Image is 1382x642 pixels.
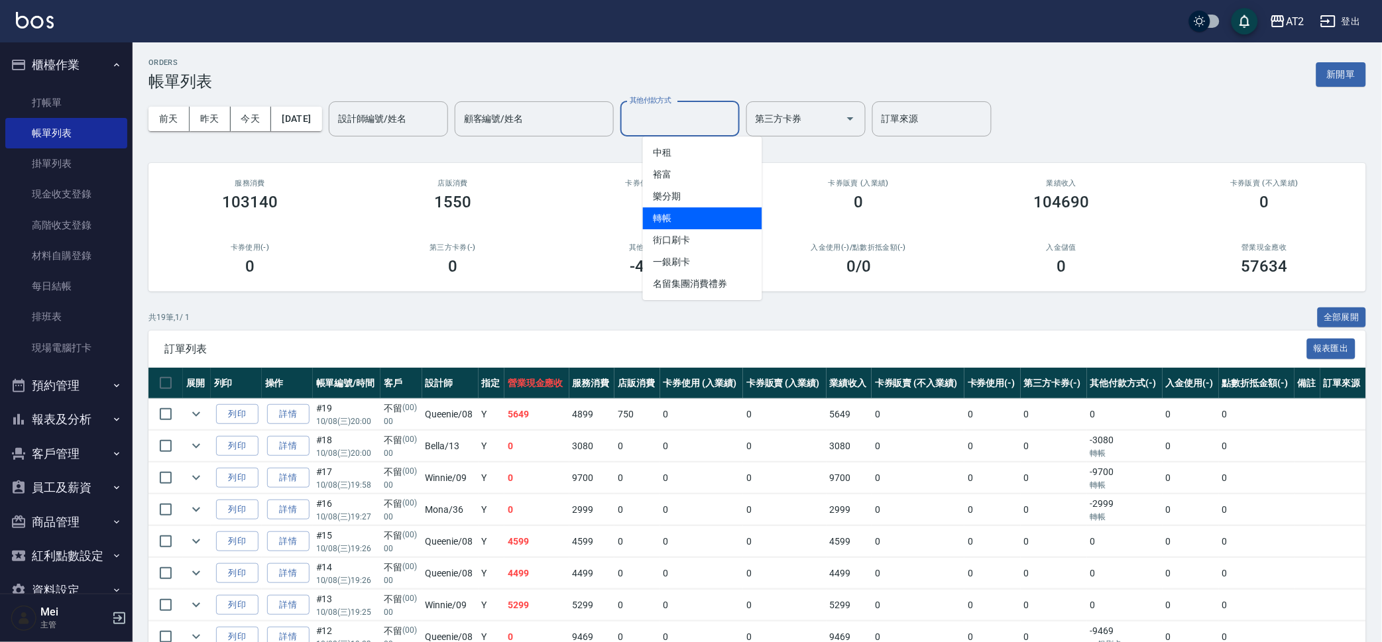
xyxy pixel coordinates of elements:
[976,243,1147,252] h2: 入金儲值
[1318,307,1367,328] button: 全部展開
[827,590,872,621] td: 5299
[313,399,381,430] td: #19
[872,558,964,589] td: 0
[1241,257,1288,276] h3: 57634
[40,606,108,619] h5: Mei
[743,368,826,399] th: 卡券販賣 (入業績)
[743,462,826,494] td: 0
[231,107,272,131] button: 今天
[1090,511,1159,523] p: 轉帳
[402,592,417,606] p: (00)
[1087,368,1163,399] th: 其他付款方式(-)
[5,402,127,437] button: 報表及分析
[267,404,310,425] a: 詳情
[1021,526,1087,557] td: 0
[384,561,418,574] div: 不留
[367,243,538,252] h2: 第三方卡券(-)
[827,431,872,462] td: 3080
[5,87,127,118] a: 打帳單
[660,368,743,399] th: 卡券使用 (入業績)
[267,595,310,615] a: 詳情
[504,399,569,430] td: 5649
[743,399,826,430] td: 0
[827,368,872,399] th: 業績收入
[216,404,259,425] button: 列印
[164,179,335,187] h3: 服務消費
[1219,558,1295,589] td: 0
[402,433,417,447] p: (00)
[384,433,418,447] div: 不留
[872,590,964,621] td: 0
[402,465,417,479] p: (00)
[872,526,964,557] td: 0
[1286,13,1304,30] div: AT2
[5,210,127,241] a: 高階收支登錄
[216,436,259,456] button: 列印
[1163,526,1219,557] td: 0
[402,529,417,543] p: (00)
[614,431,660,462] td: 0
[569,526,615,557] td: 4599
[267,531,310,552] a: 詳情
[1307,339,1356,359] button: 報表匯出
[384,497,418,511] div: 不留
[402,624,417,638] p: (00)
[1021,368,1087,399] th: 第三方卡券(-)
[1090,479,1159,491] p: 轉帳
[743,431,826,462] td: 0
[384,592,418,606] div: 不留
[313,462,381,494] td: #17
[643,142,762,164] span: 中租
[1219,494,1295,525] td: 0
[16,12,54,28] img: Logo
[5,301,127,332] a: 排班表
[1316,62,1366,87] button: 新開單
[827,558,872,589] td: 4499
[316,606,378,618] p: 10/08 (三) 19:25
[5,368,127,403] button: 預約管理
[504,462,569,494] td: 0
[660,431,743,462] td: 0
[5,148,127,179] a: 掛單列表
[5,470,127,505] button: 員工及薪資
[1087,462,1163,494] td: -9700
[422,558,479,589] td: Queenie /08
[643,229,762,251] span: 街口刷卡
[186,436,206,456] button: expand row
[1087,558,1163,589] td: 0
[1163,399,1219,430] td: 0
[448,257,457,276] h3: 0
[773,243,944,252] h2: 入金使用(-) /點數折抵金額(-)
[1090,447,1159,459] p: 轉帳
[479,399,504,430] td: Y
[976,179,1147,187] h2: 業績收入
[164,343,1307,356] span: 訂單列表
[1163,494,1219,525] td: 0
[660,590,743,621] td: 0
[1219,462,1295,494] td: 0
[743,526,826,557] td: 0
[479,368,504,399] th: 指定
[504,558,569,589] td: 4499
[216,468,259,488] button: 列印
[1232,8,1258,34] button: save
[872,462,964,494] td: 0
[872,431,964,462] td: 0
[1021,558,1087,589] td: 0
[5,505,127,539] button: 商品管理
[11,605,37,631] img: Person
[186,595,206,615] button: expand row
[827,399,872,430] td: 5649
[570,243,741,252] h2: 其他付款方式(-)
[1163,558,1219,589] td: 0
[872,399,964,430] td: 0
[660,399,743,430] td: 0
[630,257,682,276] h3: -47056
[316,415,378,427] p: 10/08 (三) 20:00
[479,590,504,621] td: Y
[569,558,615,589] td: 4499
[569,368,615,399] th: 服務消費
[660,558,743,589] td: 0
[183,368,211,399] th: 展開
[660,526,743,557] td: 0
